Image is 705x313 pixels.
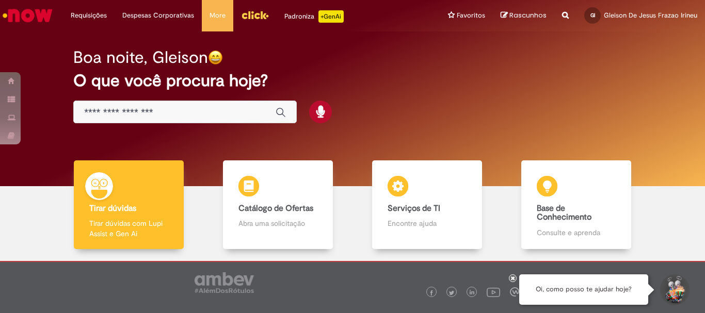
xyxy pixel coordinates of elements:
a: Catálogo de Ofertas Abra uma solicitação [203,160,352,250]
img: logo_footer_ambev_rotulo_gray.png [195,272,254,293]
span: GI [590,12,595,19]
img: logo_footer_youtube.png [487,285,500,299]
img: logo_footer_linkedin.png [470,290,475,296]
a: Rascunhos [501,11,547,21]
span: Favoritos [457,10,485,21]
p: Abra uma solicitação [238,218,317,228]
button: Iniciar Conversa de Suporte [659,274,690,305]
a: Base de Conhecimento Consulte e aprenda [502,160,651,250]
div: Oi, como posso te ajudar hoje? [519,274,648,305]
img: happy-face.png [208,50,223,65]
p: Encontre ajuda [388,218,466,228]
img: click_logo_yellow_360x200.png [241,7,269,23]
p: +GenAi [318,10,344,23]
img: logo_footer_twitter.png [449,290,454,295]
span: Requisições [71,10,107,21]
h2: Boa noite, Gleison [73,48,208,67]
h2: O que você procura hoje? [73,72,632,90]
b: Serviços de TI [388,203,440,213]
div: Padroniza [284,10,344,23]
img: logo_footer_facebook.png [429,290,434,295]
b: Tirar dúvidas [89,203,136,213]
img: logo_footer_workplace.png [510,287,519,296]
span: Despesas Corporativas [122,10,194,21]
span: More [210,10,226,21]
span: Gleison De Jesus Frazao Irineu [604,11,697,20]
span: Rascunhos [509,10,547,20]
p: Consulte e aprenda [537,227,615,238]
a: Serviços de TI Encontre ajuda [352,160,502,250]
a: Tirar dúvidas Tirar dúvidas com Lupi Assist e Gen Ai [54,160,203,250]
img: ServiceNow [1,5,54,26]
p: Tirar dúvidas com Lupi Assist e Gen Ai [89,218,168,239]
b: Catálogo de Ofertas [238,203,313,213]
b: Base de Conhecimento [537,203,591,223]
